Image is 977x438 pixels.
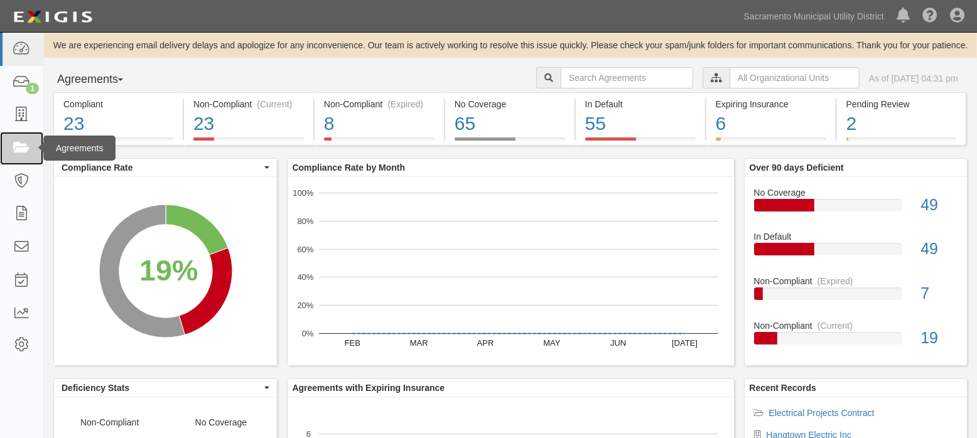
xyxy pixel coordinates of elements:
[297,216,313,226] text: 80%
[54,379,277,397] button: Deficiency Stats
[63,110,173,137] div: 23
[54,159,277,176] button: Compliance Rate
[869,72,958,85] div: As of [DATE] 04:31 pm
[543,338,561,348] text: MAY
[911,194,967,216] div: 49
[324,98,435,110] div: Non-Compliant (Expired)
[455,98,565,110] div: No Coverage
[745,275,968,287] div: Non-Compliant
[769,408,875,418] a: Electrical Projects Contract
[293,188,314,198] text: 100%
[63,98,173,110] div: Compliant
[193,110,304,137] div: 23
[911,238,967,260] div: 49
[53,137,183,147] a: Compliant23
[297,244,313,254] text: 60%
[754,230,958,275] a: In Default49
[44,39,977,51] div: We are experiencing email delivery delays and apologize for any inconvenience. Our team is active...
[745,319,968,332] div: Non-Compliant
[846,110,956,137] div: 2
[716,110,826,137] div: 6
[62,161,261,174] span: Compliance Rate
[754,319,958,355] a: Non-Compliant(Current)19
[818,319,853,332] div: (Current)
[445,137,575,147] a: No Coverage65
[184,137,313,147] a: Non-Compliant(Current)23
[561,67,693,88] input: Search Agreements
[139,249,198,291] div: 19%
[43,136,116,161] div: Agreements
[193,98,304,110] div: Non-Compliant (Current)
[754,275,958,319] a: Non-Compliant(Expired)7
[293,383,445,393] b: Agreements with Expiring Insurance
[706,137,836,147] a: Expiring Insurance6
[54,177,277,365] svg: A chart.
[911,282,967,305] div: 7
[716,98,826,110] div: Expiring Insurance
[576,137,705,147] a: In Default55
[911,327,967,350] div: 19
[738,4,890,29] a: Sacramento Municipal Utility District
[730,67,860,88] input: All Organizational Units
[409,338,428,348] text: MAR
[315,137,444,147] a: Non-Compliant(Expired)8
[750,383,817,393] b: Recent Records
[26,83,39,94] div: 1
[922,9,937,24] i: Help Center - Complianz
[9,6,96,28] img: logo-5460c22ac91f19d4615b14bd174203de0afe785f0fc80cf4dbbc73dc1793850b.png
[293,163,406,173] b: Compliance Rate by Month
[750,163,844,173] b: Over 90 days Deficient
[672,338,698,348] text: [DATE]
[297,301,313,310] text: 20%
[324,110,435,137] div: 8
[745,186,968,199] div: No Coverage
[818,275,853,287] div: (Expired)
[288,177,734,365] svg: A chart.
[257,98,292,110] div: (Current)
[837,137,966,147] a: Pending Review2
[477,338,494,348] text: APR
[301,329,313,338] text: 0%
[846,98,956,110] div: Pending Review
[455,110,565,137] div: 65
[585,110,696,137] div: 55
[754,186,958,231] a: No Coverage49
[387,98,423,110] div: (Expired)
[610,338,626,348] text: JUN
[53,67,148,92] button: Agreements
[297,272,313,282] text: 40%
[585,98,696,110] div: In Default
[344,338,360,348] text: FEB
[62,382,261,394] span: Deficiency Stats
[745,230,968,243] div: In Default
